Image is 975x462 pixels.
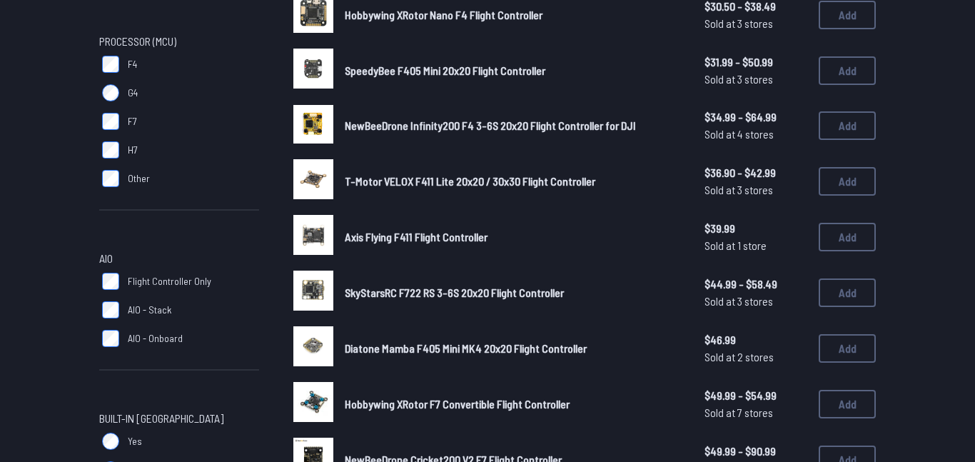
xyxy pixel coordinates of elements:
button: Add [819,56,876,85]
button: Add [819,390,876,418]
a: T-Motor VELOX F411 Lite 20x20 / 30x30 Flight Controller [345,173,682,190]
span: $36.90 - $42.99 [704,164,807,181]
input: AIO - Stack [102,301,119,318]
a: image [293,382,333,426]
input: F7 [102,113,119,130]
span: Hobbywing XRotor Nano F4 Flight Controller [345,8,542,21]
button: Add [819,167,876,196]
img: image [293,105,333,144]
input: F4 [102,56,119,73]
input: H7 [102,141,119,159]
span: Processor (MCU) [99,33,176,50]
span: F7 [128,114,137,129]
span: AIO [99,250,113,267]
span: Sold at 4 stores [704,126,807,143]
button: Add [819,223,876,251]
a: image [293,159,333,204]
a: image [293,104,333,148]
span: F4 [128,57,137,71]
input: Other [102,170,119,187]
a: image [293,271,333,315]
img: image [293,215,333,255]
span: Other [128,171,150,186]
button: Add [819,111,876,140]
span: Flight Controller Only [128,274,211,288]
a: Diatone Mamba F405 Mini MK4 20x20 Flight Controller [345,340,682,357]
img: image [293,326,333,366]
span: T-Motor VELOX F411 Lite 20x20 / 30x30 Flight Controller [345,174,595,188]
span: Built-in [GEOGRAPHIC_DATA] [99,410,223,427]
span: $46.99 [704,331,807,348]
span: Sold at 3 stores [704,71,807,88]
span: SpeedyBee F405 Mini 20x20 Flight Controller [345,64,545,77]
span: $44.99 - $58.49 [704,276,807,293]
span: $34.99 - $64.99 [704,109,807,126]
button: Add [819,278,876,307]
a: Axis Flying F411 Flight Controller [345,229,682,246]
span: Hobbywing XRotor F7 Convertible Flight Controller [345,397,570,411]
a: SkyStarsRC F722 RS 3-6S 20x20 Flight Controller [345,284,682,301]
span: $39.99 [704,220,807,237]
img: image [293,49,333,89]
span: Sold at 3 stores [704,15,807,32]
span: Diatone Mamba F405 Mini MK4 20x20 Flight Controller [345,341,587,355]
span: $31.99 - $50.99 [704,54,807,71]
a: image [293,49,333,93]
a: Hobbywing XRotor F7 Convertible Flight Controller [345,396,682,413]
span: $49.99 - $90.99 [704,443,807,460]
span: Sold at 7 stores [704,404,807,421]
span: G4 [128,86,138,100]
span: Sold at 3 stores [704,181,807,199]
span: Sold at 3 stores [704,293,807,310]
span: Axis Flying F411 Flight Controller [345,230,487,243]
span: $49.99 - $54.99 [704,387,807,404]
img: image [293,159,333,199]
span: NewBeeDrone Infinity200 F4 3-6S 20x20 Flight Controller for DJI [345,119,636,132]
a: SpeedyBee F405 Mini 20x20 Flight Controller [345,62,682,79]
button: Add [819,1,876,29]
img: image [293,271,333,311]
span: H7 [128,143,138,157]
span: AIO - Onboard [128,331,183,346]
a: Hobbywing XRotor Nano F4 Flight Controller [345,6,682,24]
span: AIO - Stack [128,303,171,317]
span: Sold at 2 stores [704,348,807,366]
button: Add [819,334,876,363]
span: Yes [128,434,142,448]
img: image [293,382,333,422]
a: image [293,326,333,371]
input: G4 [102,84,119,101]
span: Sold at 1 store [704,237,807,254]
span: SkyStarsRC F722 RS 3-6S 20x20 Flight Controller [345,286,564,299]
input: Flight Controller Only [102,273,119,290]
a: NewBeeDrone Infinity200 F4 3-6S 20x20 Flight Controller for DJI [345,117,682,134]
input: Yes [102,433,119,450]
input: AIO - Onboard [102,330,119,347]
a: image [293,215,333,259]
